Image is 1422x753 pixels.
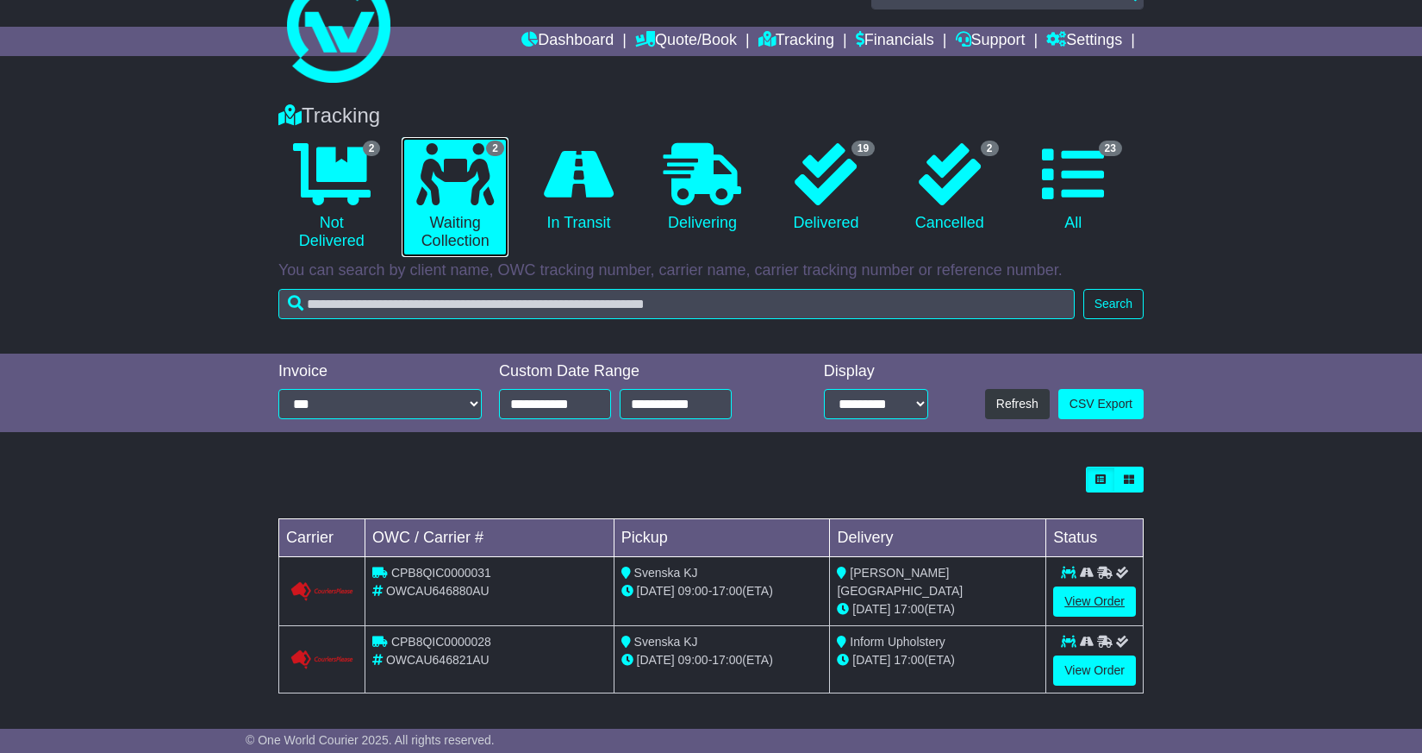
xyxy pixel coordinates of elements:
[678,653,708,667] span: 09:00
[614,519,830,557] td: Pickup
[270,104,1152,129] div: Tracking
[1083,289,1144,319] button: Search
[391,566,491,580] span: CPB8QIC0000031
[499,362,776,381] div: Custom Date Range
[1099,141,1122,156] span: 23
[712,653,742,667] span: 17:00
[1020,137,1126,239] a: 23 All
[402,137,508,257] a: 2 Waiting Collection
[278,137,384,257] a: 2 Not Delivered
[758,27,834,56] a: Tracking
[278,362,482,381] div: Invoice
[278,261,1144,280] p: You can search by client name, OWC tracking number, carrier name, carrier tracking number or refe...
[894,653,924,667] span: 17:00
[1058,389,1144,419] a: CSV Export
[634,566,698,580] span: Svenska KJ
[956,27,1026,56] a: Support
[850,635,945,649] span: Inform Upholstery
[837,651,1038,669] div: (ETA)
[365,519,614,557] td: OWC / Carrier #
[773,137,879,239] a: 19 Delivered
[649,137,755,239] a: Delivering
[712,584,742,598] span: 17:00
[894,602,924,616] span: 17:00
[830,519,1046,557] td: Delivery
[837,566,963,598] span: [PERSON_NAME] [GEOGRAPHIC_DATA]
[290,581,354,602] img: GetCarrierServiceLogo
[1046,519,1144,557] td: Status
[985,389,1050,419] button: Refresh
[246,733,495,747] span: © One World Courier 2025. All rights reserved.
[635,27,737,56] a: Quote/Book
[521,27,614,56] a: Dashboard
[1046,27,1122,56] a: Settings
[386,584,490,598] span: OWCAU646880AU
[896,137,1002,239] a: 2 Cancelled
[837,600,1038,618] div: (ETA)
[621,582,823,600] div: - (ETA)
[391,635,491,649] span: CPB8QIC0000028
[856,27,934,56] a: Financials
[851,141,875,156] span: 19
[852,602,890,616] span: [DATE]
[486,141,504,156] span: 2
[824,362,929,381] div: Display
[279,519,365,557] td: Carrier
[363,141,381,156] span: 2
[621,651,823,669] div: - (ETA)
[981,141,999,156] span: 2
[1053,587,1136,617] a: View Order
[637,584,675,598] span: [DATE]
[637,653,675,667] span: [DATE]
[852,653,890,667] span: [DATE]
[526,137,632,239] a: In Transit
[678,584,708,598] span: 09:00
[290,649,354,670] img: GetCarrierServiceLogo
[386,653,490,667] span: OWCAU646821AU
[634,635,698,649] span: Svenska KJ
[1053,656,1136,686] a: View Order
